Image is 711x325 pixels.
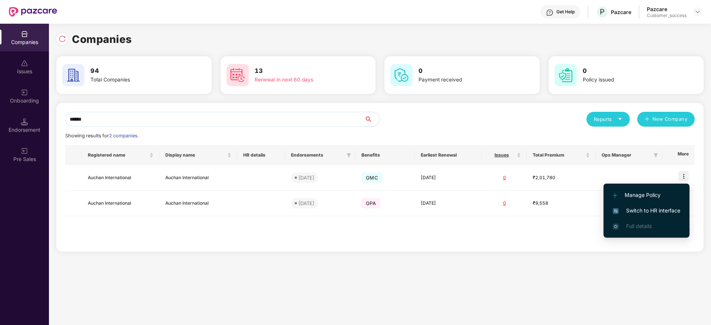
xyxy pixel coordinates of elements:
[415,145,482,165] th: Earliest Renewal
[159,191,237,216] td: Auchan International
[652,115,688,123] span: New Company
[415,165,482,191] td: [DATE]
[602,152,651,158] span: Ops Manager
[90,66,184,76] h3: 94
[237,145,285,165] th: HR details
[90,76,184,84] div: Total Companies
[613,191,680,199] span: Manage Policy
[255,76,348,84] div: Renewal in next 60 days
[613,193,617,198] img: svg+xml;base64,PHN2ZyB4bWxucz0iaHR0cDovL3d3dy53My5vcmcvMjAwMC9zdmciIHdpZHRoPSIxMi4yMDEiIGhlaWdodD...
[695,9,701,15] img: svg+xml;base64,PHN2ZyBpZD0iRHJvcGRvd24tMzJ4MzIiIHhtbG5zPSJodHRwOi8vd3d3LnczLm9yZy8yMDAwL3N2ZyIgd2...
[546,9,553,16] img: svg+xml;base64,PHN2ZyBpZD0iSGVscC0zMngzMiIgeG1sbnM9Imh0dHA6Ly93d3cudzMub3JnLzIwMDAvc3ZnIiB3aWR0aD...
[59,35,66,43] img: svg+xml;base64,PHN2ZyBpZD0iUmVsb2FkLTMyeDMyIiB4bWxucz0iaHR0cDovL3d3dy53My5vcmcvMjAwMC9zdmciIHdpZH...
[555,64,577,86] img: svg+xml;base64,PHN2ZyB4bWxucz0iaHR0cDovL3d3dy53My5vcmcvMjAwMC9zdmciIHdpZHRoPSI2MCIgaGVpZ2h0PSI2MC...
[361,172,383,183] span: GMC
[21,147,28,155] img: svg+xml;base64,PHN2ZyB3aWR0aD0iMjAiIGhlaWdodD0iMjAiIHZpZXdCb3g9IjAgMCAyMCAyMCIgZmlsbD0ibm9uZSIgeG...
[159,145,237,165] th: Display name
[82,165,159,191] td: Auchan International
[488,200,521,207] div: 0
[21,30,28,38] img: svg+xml;base64,PHN2ZyBpZD0iQ29tcGFuaWVzIiB4bWxucz0iaHR0cDovL3d3dy53My5vcmcvMjAwMC9zdmciIHdpZHRoPS...
[165,152,225,158] span: Display name
[88,152,148,158] span: Registered name
[364,116,379,122] span: search
[613,208,619,214] img: svg+xml;base64,PHN2ZyB4bWxucz0iaHR0cDovL3d3dy53My5vcmcvMjAwMC9zdmciIHdpZHRoPSIxNiIgaGVpZ2h0PSIxNi...
[298,174,314,181] div: [DATE]
[533,174,590,181] div: ₹2,01,780
[419,76,512,84] div: Payment received
[82,145,159,165] th: Registered name
[652,151,659,160] span: filter
[618,117,622,121] span: caret-down
[72,31,132,47] h1: Companies
[21,118,28,125] img: svg+xml;base64,PHN2ZyB3aWR0aD0iMTQuNSIgaGVpZ2h0PSIxNC41IiB2aWV3Qm94PSIwIDAgMTYgMTYiIGZpbGw9Im5vbm...
[556,9,575,15] div: Get Help
[255,66,348,76] h3: 13
[594,115,622,123] div: Reports
[355,145,415,165] th: Benefits
[159,165,237,191] td: Auchan International
[583,66,676,76] h3: 0
[21,60,28,67] img: svg+xml;base64,PHN2ZyBpZD0iSXNzdWVzX2Rpc2FibGVkIiB4bWxucz0iaHR0cDovL3d3dy53My5vcmcvMjAwMC9zdmciIH...
[527,145,596,165] th: Total Premium
[600,7,605,16] span: P
[637,112,695,127] button: plusNew Company
[488,174,521,181] div: 0
[345,151,353,160] span: filter
[647,13,687,19] div: Customer_success
[21,89,28,96] img: svg+xml;base64,PHN2ZyB3aWR0aD0iMjAiIGhlaWdodD0iMjAiIHZpZXdCb3g9IjAgMCAyMCAyMCIgZmlsbD0ibm9uZSIgeG...
[482,145,527,165] th: Issues
[647,6,687,13] div: Pazcare
[226,64,249,86] img: svg+xml;base64,PHN2ZyB4bWxucz0iaHR0cDovL3d3dy53My5vcmcvMjAwMC9zdmciIHdpZHRoPSI2MCIgaGVpZ2h0PSI2MC...
[291,152,344,158] span: Endorsements
[488,152,515,158] span: Issues
[611,9,631,16] div: Pazcare
[626,223,652,229] span: Full details
[613,207,680,215] span: Switch to HR interface
[533,200,590,207] div: ₹9,558
[65,133,139,138] span: Showing results for
[109,133,139,138] span: 2 companies.
[390,64,413,86] img: svg+xml;base64,PHN2ZyB4bWxucz0iaHR0cDovL3d3dy53My5vcmcvMjAwMC9zdmciIHdpZHRoPSI2MCIgaGVpZ2h0PSI2MC...
[583,76,676,84] div: Policy issued
[364,112,380,127] button: search
[613,224,619,229] img: svg+xml;base64,PHN2ZyB4bWxucz0iaHR0cDovL3d3dy53My5vcmcvMjAwMC9zdmciIHdpZHRoPSIxNi4zNjMiIGhlaWdodD...
[654,153,658,157] span: filter
[82,191,159,216] td: Auchan International
[662,145,695,165] th: More
[419,66,512,76] h3: 0
[298,200,314,207] div: [DATE]
[645,117,649,123] span: plus
[415,191,482,216] td: [DATE]
[533,152,584,158] span: Total Premium
[9,7,57,17] img: New Pazcare Logo
[347,153,351,157] span: filter
[62,64,85,86] img: svg+xml;base64,PHN2ZyB4bWxucz0iaHR0cDovL3d3dy53My5vcmcvMjAwMC9zdmciIHdpZHRoPSI2MCIgaGVpZ2h0PSI2MC...
[361,198,380,208] span: GPA
[678,171,689,181] img: icon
